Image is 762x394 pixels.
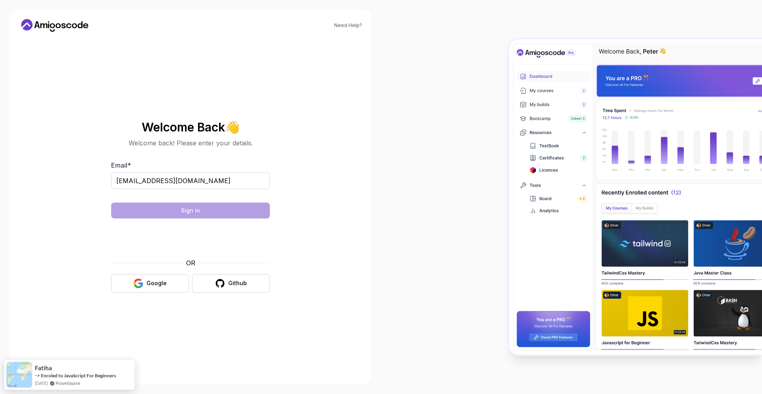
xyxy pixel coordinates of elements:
[131,223,250,253] iframe: Widget containing checkbox for hCaptcha security challenge
[111,138,270,148] p: Welcome back! Please enter your details.
[35,380,48,386] span: [DATE]
[225,121,240,133] span: 👋
[509,39,762,355] img: Amigoscode Dashboard
[146,279,167,287] div: Google
[111,203,270,218] button: Sign in
[6,362,32,388] img: provesource social proof notification image
[111,121,270,133] h2: Welcome Back
[334,22,362,29] a: Need Help?
[35,365,52,371] span: Fatiha
[181,207,200,214] div: Sign in
[111,172,270,189] input: Enter your email
[111,274,189,293] button: Google
[35,372,40,379] span: ->
[186,258,195,268] p: OR
[56,380,80,386] a: ProveSource
[41,373,116,379] a: Enroled to JavaScript For Beginners
[111,161,131,169] label: Email *
[19,19,90,32] a: Home link
[192,274,270,293] button: Github
[228,279,247,287] div: Github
